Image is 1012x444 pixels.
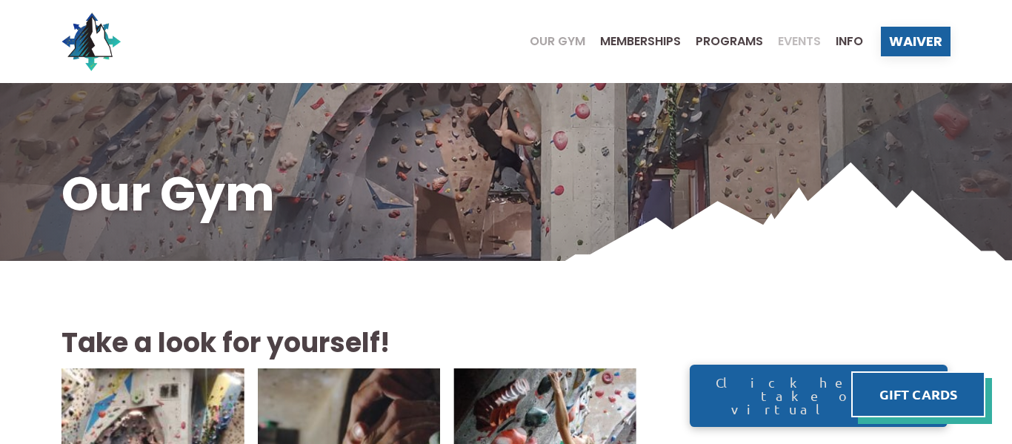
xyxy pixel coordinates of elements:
span: Programs [696,36,763,47]
a: Waiver [881,27,951,56]
a: Our Gym [515,36,585,47]
span: Events [778,36,821,47]
span: Click here to take our virtual tour [705,376,933,416]
span: Memberships [600,36,681,47]
span: Waiver [889,35,942,48]
a: Memberships [585,36,681,47]
a: Programs [681,36,763,47]
img: North Wall Logo [61,12,121,71]
a: Info [821,36,863,47]
span: Info [836,36,863,47]
span: Our Gym [530,36,585,47]
h2: Take a look for yourself! [61,325,636,362]
a: Click here to take our virtual tour [690,365,948,428]
a: Events [763,36,821,47]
